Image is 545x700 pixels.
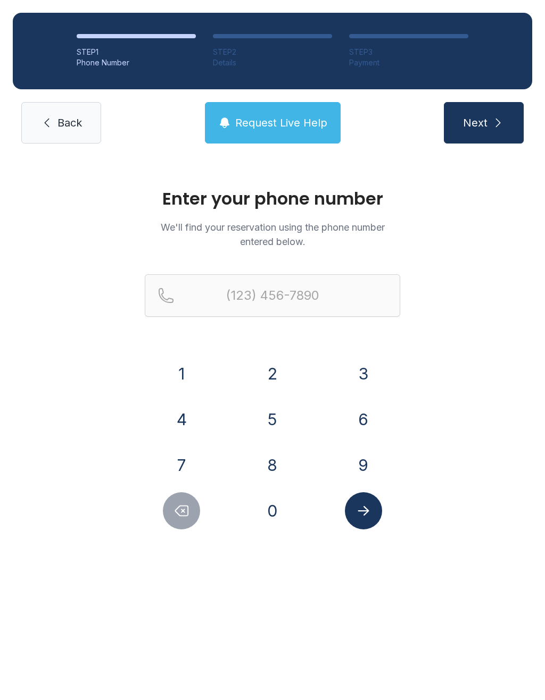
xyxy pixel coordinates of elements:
[77,57,196,68] div: Phone Number
[463,115,488,130] span: Next
[213,47,332,57] div: STEP 2
[145,190,400,207] h1: Enter your phone number
[349,47,468,57] div: STEP 3
[235,115,327,130] span: Request Live Help
[57,115,82,130] span: Back
[254,355,291,392] button: 2
[145,220,400,249] p: We'll find your reservation using the phone number entered below.
[163,446,200,484] button: 7
[345,492,382,529] button: Submit lookup form
[163,355,200,392] button: 1
[77,47,196,57] div: STEP 1
[163,492,200,529] button: Delete number
[254,492,291,529] button: 0
[254,446,291,484] button: 8
[213,57,332,68] div: Details
[345,401,382,438] button: 6
[345,446,382,484] button: 9
[345,355,382,392] button: 3
[349,57,468,68] div: Payment
[254,401,291,438] button: 5
[145,274,400,317] input: Reservation phone number
[163,401,200,438] button: 4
